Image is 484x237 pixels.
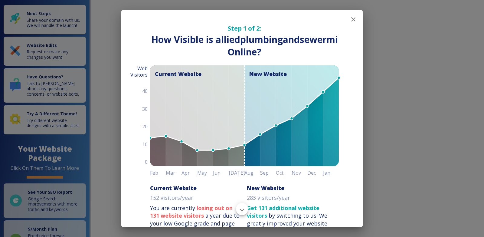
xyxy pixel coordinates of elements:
h6: Sep [260,169,276,177]
h6: Dec [307,169,323,177]
h6: Aug [244,169,260,177]
h6: Jan [323,169,339,177]
h6: New Website [247,184,284,192]
button: Scroll to bottom [236,203,248,215]
p: You are currently a year due to your low Google grade and page rank! [150,204,242,235]
h6: [DATE] [229,169,244,177]
h6: Feb [150,169,166,177]
strong: Get 131 additional website visitors [247,204,319,219]
h6: Jun [213,169,229,177]
p: 152 visitors/year [150,194,193,202]
h6: Apr [181,169,197,177]
h6: Nov [292,169,307,177]
h6: May [197,169,213,177]
h6: Mar [166,169,181,177]
p: 283 visitors/year [247,194,290,202]
h6: Current Website [150,184,197,192]
strong: losing out on 131 website visitors [150,204,233,219]
h6: Oct [276,169,292,177]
